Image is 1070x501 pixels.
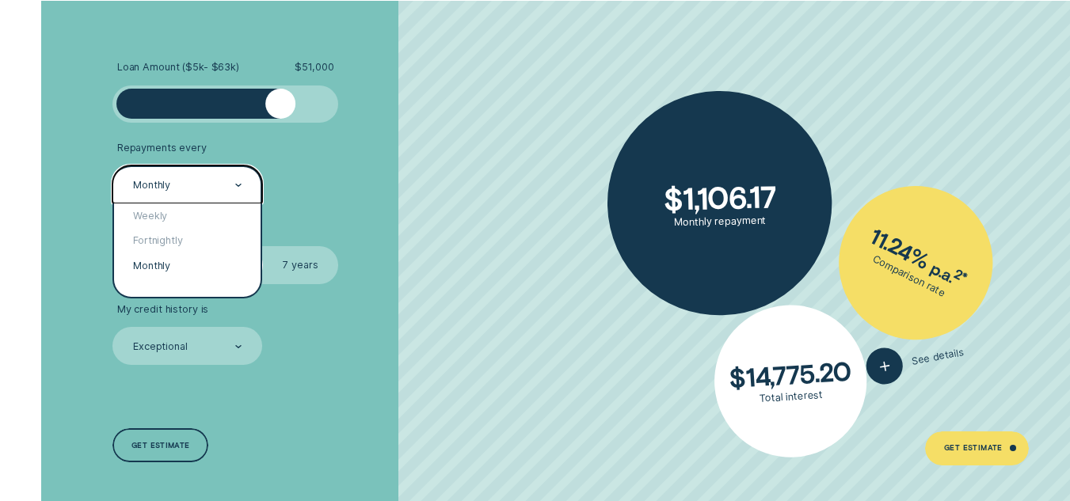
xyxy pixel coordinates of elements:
a: Get estimate [112,428,208,462]
button: See details [863,334,967,388]
span: Repayments every [117,142,207,154]
div: Monthly [114,253,261,279]
span: See details [911,346,965,367]
span: My credit history is [117,303,208,316]
span: $ 51,000 [295,61,333,74]
div: Monthly [133,179,170,192]
a: Get Estimate [925,431,1028,465]
span: Loan Amount ( $5k - $63k ) [117,61,239,74]
label: 7 years [263,246,338,283]
div: Weekly [114,203,261,229]
div: Exceptional [133,340,188,353]
div: Fortnightly [114,228,261,253]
